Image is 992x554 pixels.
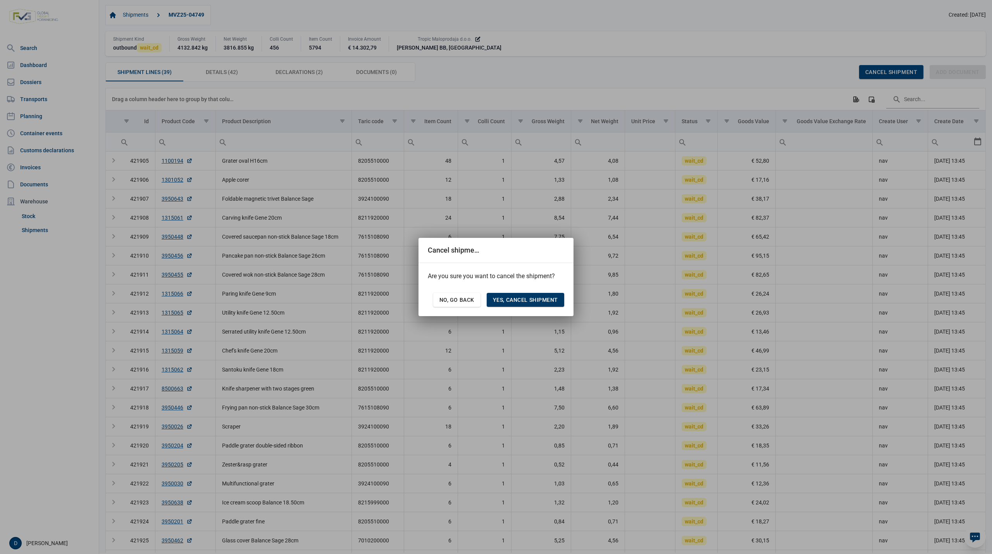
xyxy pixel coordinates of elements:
span: No, go back [439,297,474,303]
div: Yes, cancel shipment [487,293,564,307]
div: Cancel shipment [428,246,480,255]
div: No, go back [433,293,480,307]
p: Are you sure you want to cancel the shipment? [428,272,564,280]
span: Yes, cancel shipment [493,297,558,303]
